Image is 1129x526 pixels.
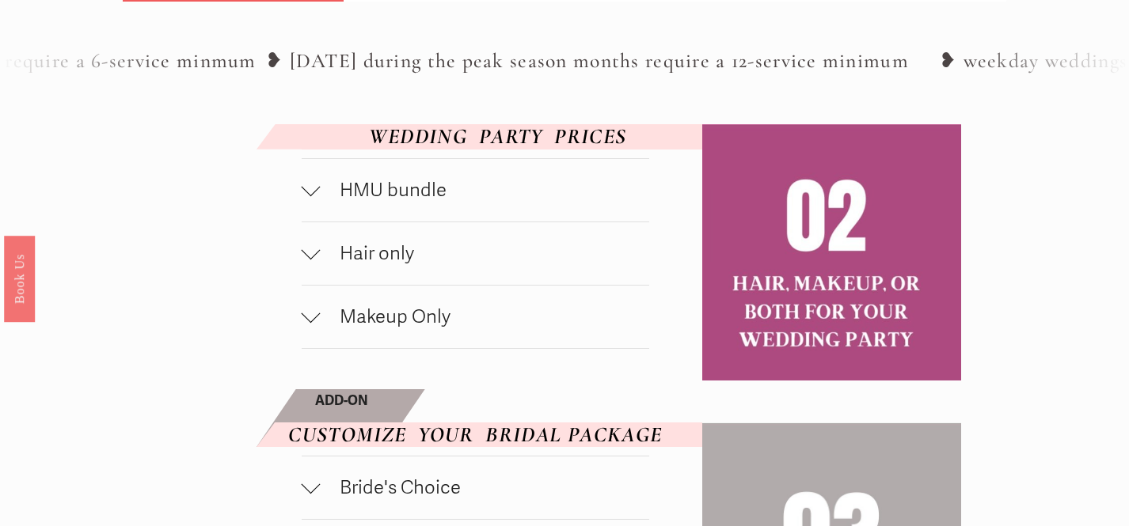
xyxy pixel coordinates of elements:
button: Makeup Only [302,286,650,348]
tspan: ❥ [DATE] during the peak season months require a 12-service minimum [265,48,909,74]
span: HMU bundle [321,179,650,202]
button: Bride's Choice [302,456,650,519]
em: CUSTOMIZE YOUR BRIDAL PACKAGE [288,422,662,448]
a: Book Us [4,235,35,321]
span: Bride's Choice [321,476,650,499]
button: HMU bundle [302,159,650,221]
strong: ADD-ON [315,392,368,409]
em: WEDDING PARTY PRICES [369,123,627,149]
span: Makeup Only [321,305,650,328]
button: Hair only [302,222,650,285]
span: Hair only [321,242,650,265]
